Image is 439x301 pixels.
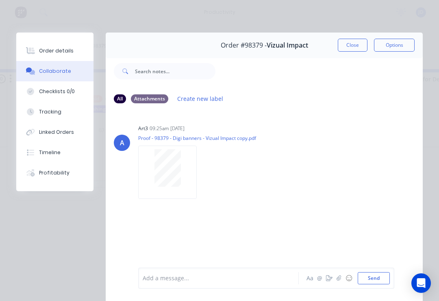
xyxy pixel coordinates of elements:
[267,41,308,49] span: Vizual Impact
[39,47,74,55] div: Order details
[138,135,256,142] p: Proof - 98379 - Digi banners - Vizual Impact copy.pdf
[338,39,367,52] button: Close
[16,61,93,81] button: Collaborate
[221,41,267,49] span: Order #98379 -
[135,63,215,79] input: Search notes...
[16,163,93,183] button: Profitability
[39,169,70,177] div: Profitability
[173,93,228,104] button: Create new label
[114,94,126,103] div: All
[411,273,431,293] div: Open Intercom Messenger
[16,122,93,142] button: Linked Orders
[358,272,390,284] button: Send
[39,129,74,136] div: Linked Orders
[131,94,168,103] div: Attachments
[16,81,93,102] button: Checklists 0/0
[39,149,61,156] div: Timeline
[16,142,93,163] button: Timeline
[305,273,315,283] button: Aa
[39,88,75,95] div: Checklists 0/0
[138,125,148,132] div: art3
[120,138,124,148] div: A
[16,41,93,61] button: Order details
[315,273,324,283] button: @
[16,102,93,122] button: Tracking
[374,39,415,52] button: Options
[344,273,354,283] button: ☺
[150,125,185,132] div: 09:25am [DATE]
[39,108,61,116] div: Tracking
[39,68,71,75] div: Collaborate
